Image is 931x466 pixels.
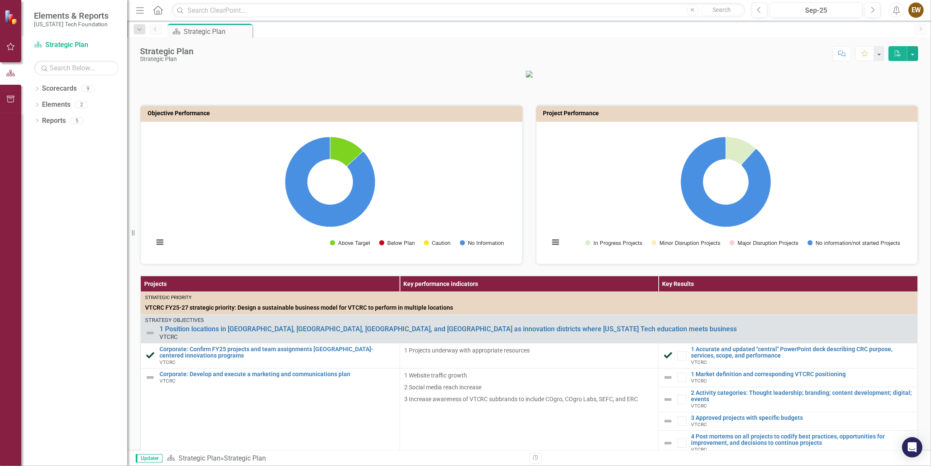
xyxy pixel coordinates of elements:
[770,3,863,18] button: Sep-25
[691,390,913,403] a: 2 Activity categories: Thought leadership; branding; content development; digital; events
[585,240,642,246] button: Show In Progress Projects
[141,343,400,368] td: Double-Click to Edit Right Click for Context Menu
[145,351,155,361] img: Completed
[285,137,375,227] path: No Information, 20.
[330,240,370,246] button: Show Above Target
[159,378,176,384] span: VTCRC
[663,394,673,405] img: Not Defined
[663,372,673,383] img: Not Defined
[663,351,673,361] img: Completed
[159,333,178,340] span: VTCRC
[145,294,913,301] div: Strategic Priority
[460,240,503,246] button: Show No Information
[691,415,913,421] a: 3 Approved projects with specific budgets
[136,454,162,463] span: Updater
[140,47,193,56] div: Strategic Plan
[141,315,918,343] td: Double-Click to Edit Right Click for Context Menu
[730,240,798,246] button: Show Major Disruption Projects
[545,128,909,255] div: Chart. Highcharts interactive chart.
[691,447,707,452] span: VTCRC
[663,438,673,448] img: Not Defined
[691,346,913,359] a: 1 Accurate and updated "central" PowerPoint deck describing CRC purpose, services, scope, and per...
[549,236,561,248] button: View chart menu, Chart
[545,128,907,255] svg: Interactive chart
[42,84,77,94] a: Scorecards
[149,128,511,255] svg: Interactive chart
[159,359,176,365] span: VTCRC
[404,381,654,393] p: 2 Social media reach increase
[34,11,109,21] span: Elements & Reports
[659,412,918,430] td: Double-Click to Edit Right Click for Context Menu
[691,359,707,365] span: VTCRC
[651,240,720,246] button: Show Minor Disruption Projects
[726,137,755,165] path: In Progress Projects, 11.
[145,303,913,312] span: VTCRC FY25-27 strategic priority: Design a sustainable business model for VTCRC to perform in mul...
[148,110,518,116] h3: Objective Performance
[330,137,363,166] path: Above Target, 3.
[184,26,250,37] div: Strategic Plan
[404,346,654,355] p: 1 Projects underway with appropriate resources
[154,236,165,248] button: View chart menu, Chart
[224,454,266,462] div: Strategic Plan
[42,100,70,110] a: Elements
[179,454,221,462] a: Strategic Plan
[81,85,95,92] div: 9
[681,137,771,227] path: No information/not started Projects, 83.
[145,372,155,383] img: Not Defined
[713,6,731,13] span: Search
[159,325,913,333] a: 1 Position locations in [GEOGRAPHIC_DATA], [GEOGRAPHIC_DATA], [GEOGRAPHIC_DATA], and [GEOGRAPHIC_...
[691,378,707,384] span: VTCRC
[773,6,860,16] div: Sep-25
[149,128,514,255] div: Chart. Highcharts interactive chart.
[691,371,913,377] a: 1 Market definition and corresponding VTCRC positioning
[42,116,66,126] a: Reports
[659,368,918,387] td: Double-Click to Edit Right Click for Context Menu
[741,149,756,166] path: Major Disruption Projects, 0.
[145,328,155,338] img: Not Defined
[34,21,109,28] small: [US_STATE] Tech Foundation
[424,240,450,246] button: Show Caution
[167,454,523,463] div: »
[691,433,913,447] a: 4 Post mortems on all projects to codify best practices, opportunities for improvement, and decis...
[387,241,415,246] text: Below Plan
[34,61,119,75] input: Search Below...
[347,151,363,166] path: Caution, 0.
[159,371,395,377] a: Corporate: Develop and execute a marketing and communications plan
[526,71,533,78] img: VTF_logo_500%20(13).png
[145,317,913,323] div: Strategy Objectives
[140,56,193,62] div: Strategic Plan
[659,343,918,368] td: Double-Click to Edit Right Click for Context Menu
[404,371,654,381] p: 1 Website traffic growth
[902,437,923,458] div: Open Intercom Messenger
[159,346,395,359] a: Corporate: Confirm FY25 projects and team assignments [GEOGRAPHIC_DATA]-centered innovations prog...
[141,368,400,455] td: Double-Click to Edit Right Click for Context Menu
[909,3,924,18] button: EW
[691,403,707,409] span: VTCRC
[172,3,745,18] input: Search ClearPoint...
[70,117,84,124] div: 5
[543,110,914,116] h3: Project Performance
[379,240,414,246] button: Show Below Plan
[659,387,918,412] td: Double-Click to Edit Right Click for Context Menu
[701,4,743,16] button: Search
[663,416,673,426] img: Not Defined
[691,422,707,427] span: VTCRC
[4,9,19,24] img: ClearPoint Strategy
[34,40,119,50] a: Strategic Plan
[75,101,88,108] div: 2
[404,393,654,403] p: 3 Increase awareness of VTCRC subbrands to include COgro, COgro Labs, SEFC, and ERC
[659,430,918,455] td: Double-Click to Edit Right Click for Context Menu
[808,240,899,246] button: Show No information/not started Projects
